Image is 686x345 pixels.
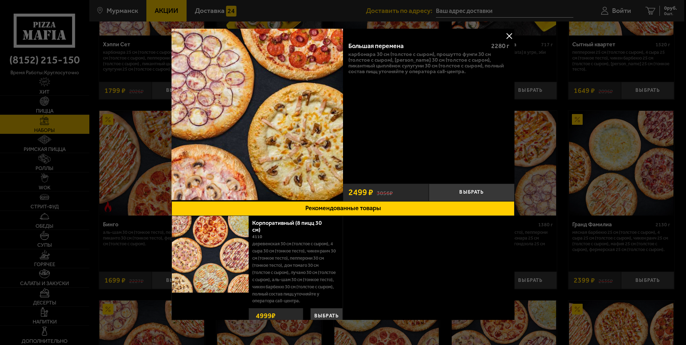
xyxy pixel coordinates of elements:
[171,29,343,200] img: Большая перемена
[171,201,514,216] button: Рекомендованные товары
[252,234,262,239] span: 4110
[171,29,343,201] a: Большая перемена
[252,240,337,304] p: Деревенская 30 см (толстое с сыром), 4 сыра 30 см (тонкое тесто), Чикен Ранч 30 см (тонкое тесто)...
[429,184,514,201] button: Выбрать
[377,189,393,196] s: 3056 ₽
[491,42,509,50] span: 2280 г
[348,42,485,50] div: Большая перемена
[348,188,373,197] span: 2499 ₽
[310,308,343,323] button: Выбрать
[252,219,322,233] a: Корпоративный (8 пицц 30 см)
[254,308,277,323] strong: 4999 ₽
[348,52,509,75] p: Карбонара 30 см (толстое с сыром), Прошутто Фунги 30 см (толстое с сыром), [PERSON_NAME] 30 см (т...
